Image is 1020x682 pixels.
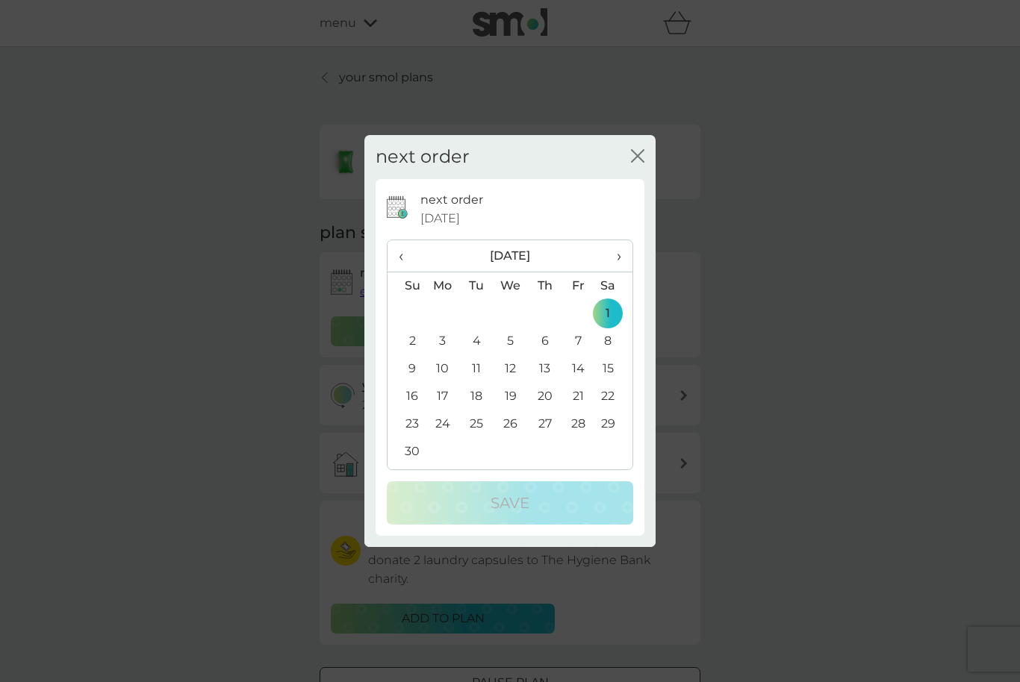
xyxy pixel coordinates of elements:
[494,410,528,438] td: 26
[606,240,621,272] span: ›
[595,383,632,410] td: 22
[388,383,426,410] td: 16
[494,328,528,355] td: 5
[399,240,414,272] span: ‹
[426,240,595,272] th: [DATE]
[460,410,494,438] td: 25
[460,355,494,383] td: 11
[494,355,528,383] td: 12
[388,328,426,355] td: 2
[426,383,460,410] td: 17
[595,272,632,300] th: Sa
[595,300,632,328] td: 1
[631,149,644,165] button: close
[528,328,562,355] td: 6
[420,209,460,228] span: [DATE]
[528,410,562,438] td: 27
[595,410,632,438] td: 29
[388,410,426,438] td: 23
[388,438,426,466] td: 30
[460,383,494,410] td: 18
[388,272,426,300] th: Su
[562,328,595,355] td: 7
[426,355,460,383] td: 10
[562,355,595,383] td: 14
[426,410,460,438] td: 24
[426,328,460,355] td: 3
[387,481,633,525] button: Save
[595,355,632,383] td: 15
[528,355,562,383] td: 13
[376,146,470,168] h2: next order
[494,383,528,410] td: 19
[420,190,483,210] p: next order
[562,383,595,410] td: 21
[494,272,528,300] th: We
[388,355,426,383] td: 9
[460,328,494,355] td: 4
[595,328,632,355] td: 8
[528,272,562,300] th: Th
[460,272,494,300] th: Tu
[426,272,460,300] th: Mo
[528,383,562,410] td: 20
[491,491,529,515] p: Save
[562,272,595,300] th: Fr
[562,410,595,438] td: 28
